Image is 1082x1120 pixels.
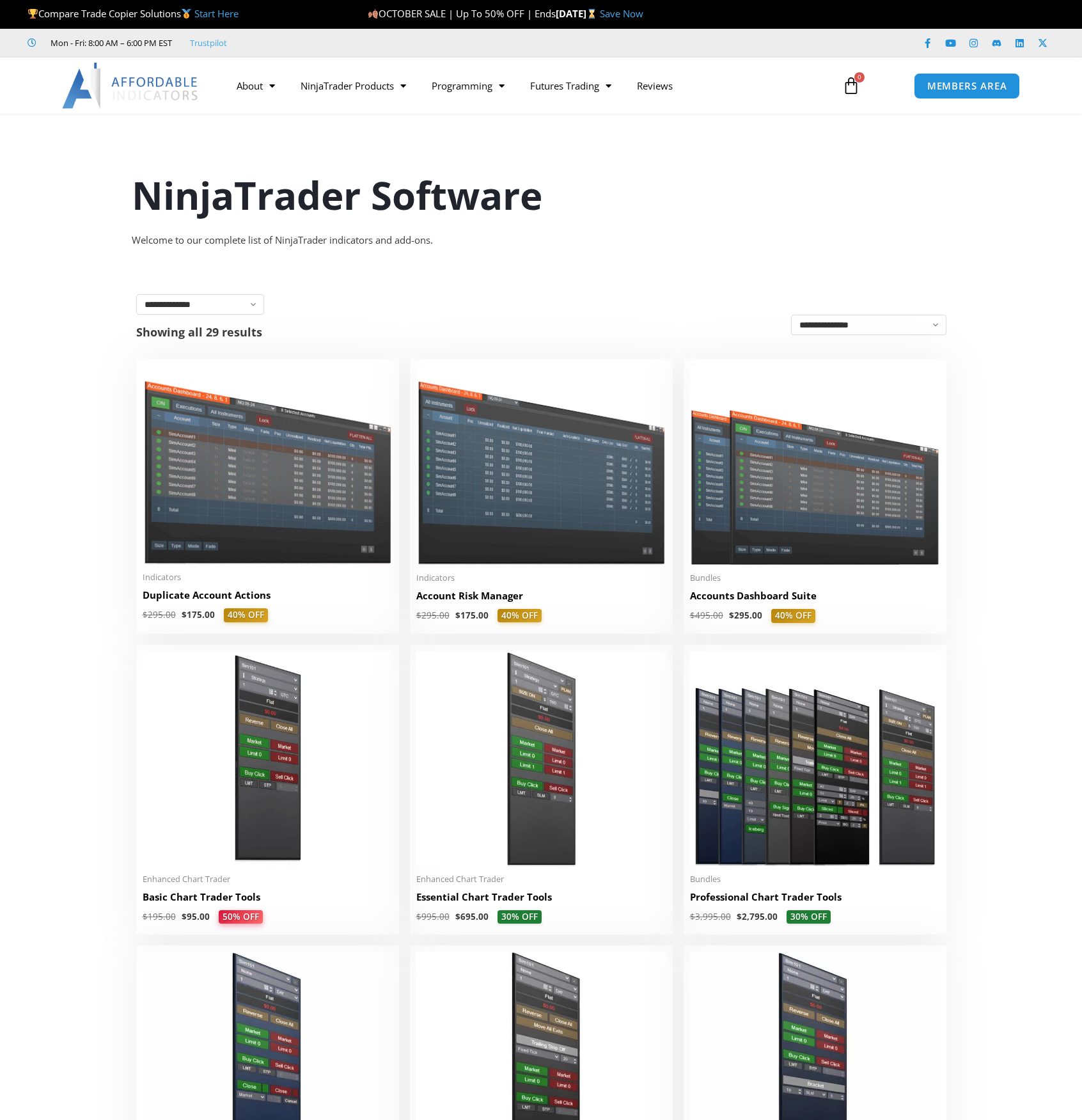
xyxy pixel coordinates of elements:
[194,7,239,20] a: Start Here
[690,572,940,583] span: Bundles
[455,610,489,621] bdi: 175.00
[927,81,1007,91] span: MEMBERS AREA
[132,232,950,249] div: Welcome to our complete list of NinjaTrader indicators and add-ons.
[690,589,940,603] h2: Accounts Dashboard Suite
[498,910,542,924] span: 30% OFF
[690,890,940,910] a: Professional Chart Trader Tools
[224,71,288,100] a: About
[143,911,176,922] bdi: 195.00
[143,651,393,866] img: BasicTools
[416,651,666,866] img: Essential Chart Trader Tools
[690,610,695,621] span: $
[498,609,542,623] span: 40% OFF
[143,588,393,608] a: Duplicate Account Actions
[455,911,489,922] bdi: 695.00
[854,72,865,83] span: 0
[143,609,176,620] bdi: 295.00
[416,874,666,885] span: Enhanced Chart Trader
[455,911,460,922] span: $
[787,910,831,924] span: 30% OFF
[143,890,393,904] h2: Basic Chart Trader Tools
[136,326,262,338] p: Showing all 29 results
[182,911,210,922] bdi: 95.00
[690,589,940,609] a: Accounts Dashboard Suite
[47,35,172,51] span: Mon - Fri: 8:00 AM – 6:00 PM EST
[690,610,723,621] bdi: 495.00
[288,71,419,100] a: NinjaTrader Products
[182,609,187,620] span: $
[587,9,597,19] img: ⌛
[624,71,686,100] a: Reviews
[182,911,187,922] span: $
[218,910,263,924] span: 50% OFF
[416,589,666,609] a: Account Risk Manager
[143,874,393,885] span: Enhanced Chart Trader
[556,7,600,20] strong: [DATE]
[368,7,556,20] span: OCTOBER SALE | Up To 50% OFF | Ends
[600,7,643,20] a: Save Now
[416,890,666,910] a: Essential Chart Trader Tools
[419,71,517,100] a: Programming
[190,35,227,51] a: Trustpilot
[690,651,940,866] img: ProfessionalToolsBundlePage
[224,608,268,622] span: 40% OFF
[143,572,393,583] span: Indicators
[737,911,742,922] span: $
[62,63,200,109] img: LogoAI | Affordable Indicators – NinjaTrader
[416,911,421,922] span: $
[791,315,946,335] select: Shop order
[143,890,393,910] a: Basic Chart Trader Tools
[455,610,460,621] span: $
[143,911,148,922] span: $
[771,609,815,623] span: 40% OFF
[416,572,666,583] span: Indicators
[416,365,666,564] img: Account Risk Manager
[690,365,940,565] img: Accounts Dashboard Suite
[914,73,1021,99] a: MEMBERS AREA
[143,365,393,564] img: Duplicate Account Actions
[27,7,239,20] span: Compare Trade Copier Solutions
[690,911,731,922] bdi: 3,995.00
[823,67,879,104] a: 0
[729,610,734,621] span: $
[28,9,38,19] img: 🏆
[182,9,191,19] img: 🥇
[143,588,393,602] h2: Duplicate Account Actions
[690,874,940,885] span: Bundles
[143,609,148,620] span: $
[729,610,762,621] bdi: 295.00
[416,610,450,621] bdi: 295.00
[690,911,695,922] span: $
[182,609,215,620] bdi: 175.00
[416,610,421,621] span: $
[224,71,827,100] nav: Menu
[517,71,624,100] a: Futures Trading
[416,890,666,904] h2: Essential Chart Trader Tools
[690,890,940,904] h2: Professional Chart Trader Tools
[416,911,450,922] bdi: 995.00
[368,9,378,19] img: 🍂
[416,589,666,603] h2: Account Risk Manager
[132,168,950,222] h1: NinjaTrader Software
[737,911,778,922] bdi: 2,795.00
